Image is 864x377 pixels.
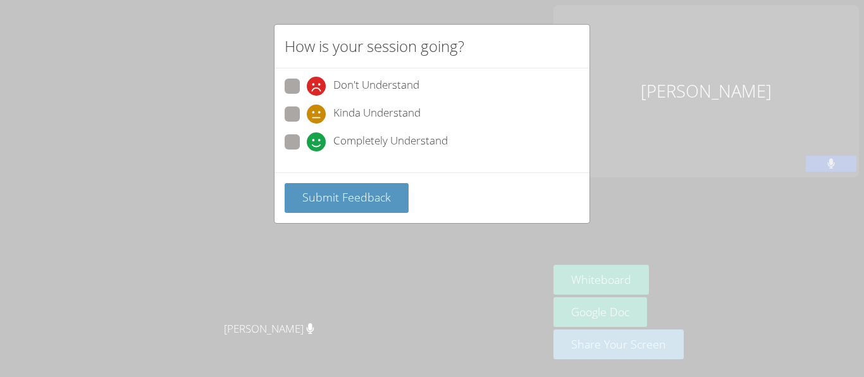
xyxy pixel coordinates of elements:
[333,77,419,96] span: Don't Understand
[285,35,464,58] h2: How is your session going?
[285,183,409,213] button: Submit Feedback
[333,105,421,124] span: Kinda Understand
[333,132,448,151] span: Completely Understand
[302,189,391,205] span: Submit Feedback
